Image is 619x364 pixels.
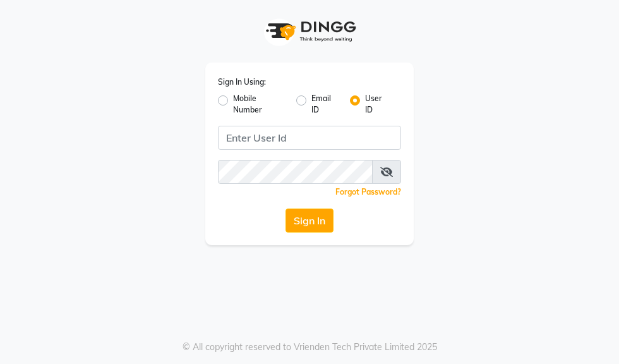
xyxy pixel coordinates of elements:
[335,187,401,197] a: Forgot Password?
[233,93,286,116] label: Mobile Number
[365,93,391,116] label: User ID
[218,76,266,88] label: Sign In Using:
[218,160,373,184] input: Username
[285,209,334,233] button: Sign In
[259,13,360,50] img: logo1.svg
[311,93,340,116] label: Email ID
[218,126,401,150] input: Username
